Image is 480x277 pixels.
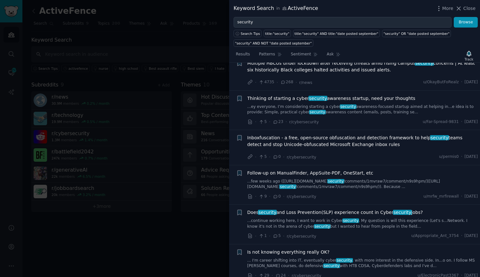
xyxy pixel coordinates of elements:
span: [DATE] [465,119,478,125]
span: 5 [259,154,267,160]
span: u/Appropriate_Ant_3754 [411,233,459,239]
span: [DATE] [465,194,478,200]
div: title:"security" AND title:"date posted september" [294,31,378,36]
span: security [342,218,359,223]
a: Inboxfuscation - a free, open-source obfuscation and detection framework to helpsecurityteams det... [247,134,478,148]
span: · [461,194,462,200]
span: · [269,233,270,240]
a: Is not knowing everything really OK? [247,249,330,256]
a: Sentiment [289,49,320,62]
span: 1 [259,233,267,239]
span: · [285,118,287,125]
span: More [442,5,453,12]
span: · [269,118,270,125]
a: ...continue working here, I want to work in Cybersecurity. My question is will this experience (L... [247,218,478,229]
span: security [314,224,331,229]
span: u/Far-Spread-9831 [423,119,459,125]
span: · [461,119,462,125]
a: "security" OR "date posted september" [382,30,451,37]
a: Multiple HBCUs under lockdown after receiving threats amid rising campussecurityconcerns | At lea... [247,60,478,73]
span: r/news [299,80,312,85]
a: Thinking of starting a cybersecurityawareness startup, need your thoughts [247,95,415,102]
span: · [255,118,256,125]
a: Patterns [257,49,284,62]
span: Patterns [259,52,275,57]
span: · [295,79,297,86]
span: security [340,104,356,109]
span: r/cybersecurity [287,155,316,159]
a: Doessecurityand Loss Prevention(SLP) experience count in Cybersecurityjobs? [247,209,423,216]
a: ...few weeks ago ([[URL][DOMAIN_NAME]security/comments/1mvraw7/comment/n9s9hpm/]([URL][DOMAIN_NAM... [247,179,478,190]
span: 268 [280,79,293,85]
div: "security" AND NOT "date posted september" [235,41,312,45]
span: u/OkayButFoRealz [423,79,459,85]
span: Thinking of starting a cyber awareness startup, need your thoughts [247,95,415,102]
span: · [283,233,284,240]
a: ...ey everyone, I’m considering starting a cybersecurityawareness-focused startup aimed at helpin... [247,104,478,115]
button: Close [455,5,476,12]
span: · [255,233,256,240]
span: Inboxfuscation - a free, open-source obfuscation and detection framework to help teams detect and... [247,134,478,148]
span: security [258,210,277,215]
span: · [276,79,278,86]
span: Does and Loss Prevention(SLP) experience count in Cyber jobs? [247,209,423,216]
span: security [415,61,434,66]
span: 9 [259,194,267,200]
input: Try a keyword related to your business [234,17,452,28]
span: 23 [273,119,283,125]
span: · [461,154,462,160]
span: in [276,6,280,12]
a: ... I'm career shifting into IT, eventually cybersecurity, with more interest in the defensive si... [247,258,478,269]
span: security [309,110,326,114]
span: 5 [259,119,267,125]
span: · [283,154,284,160]
button: Track [462,49,476,62]
div: Keyword Search ActiveFence [234,4,318,12]
a: "security" AND NOT "date posted september" [234,39,313,47]
span: r/cybersecurity [287,234,316,239]
span: [DATE] [465,233,478,239]
span: security [323,264,340,268]
span: Ask [327,52,334,57]
span: Close [463,5,476,12]
span: 0 [273,194,281,200]
span: 0 [273,154,281,160]
a: title:"security" AND title:"date posted september" [293,30,380,37]
span: 5 [273,233,281,239]
span: Multiple HBCUs under lockdown after receiving threats amid rising campus concerns | At least six ... [247,60,478,73]
span: Results [236,52,250,57]
a: Follow-up on ManualFinder, AppSuite-PDF, OneStart, etc [247,170,373,176]
span: · [283,193,284,200]
span: · [255,154,256,160]
span: Search Tips [241,31,260,36]
span: · [461,233,462,239]
span: u/mrfw_mrfirewall [423,194,459,200]
span: · [255,193,256,200]
button: Browse [454,17,478,28]
span: u/permis0 [439,154,459,160]
div: "security" OR "date posted september" [383,31,449,36]
span: security [393,210,412,215]
span: [DATE] [465,154,478,160]
button: More [436,5,453,12]
a: Results [234,49,252,62]
span: · [255,79,256,86]
span: · [269,193,270,200]
span: · [461,79,462,85]
div: title:"security" [265,31,290,36]
span: security [336,258,353,263]
span: r/cybersecurity [289,120,319,124]
span: [DATE] [465,79,478,85]
button: Search Tips [234,30,261,37]
a: title:"security" [264,30,291,37]
span: security [430,135,449,140]
span: Sentiment [291,52,311,57]
a: Ask [324,49,343,62]
span: 4735 [259,79,274,85]
span: security [308,96,327,101]
div: Track [465,57,473,61]
span: security [327,179,344,183]
span: r/cybersecurity [287,194,316,199]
